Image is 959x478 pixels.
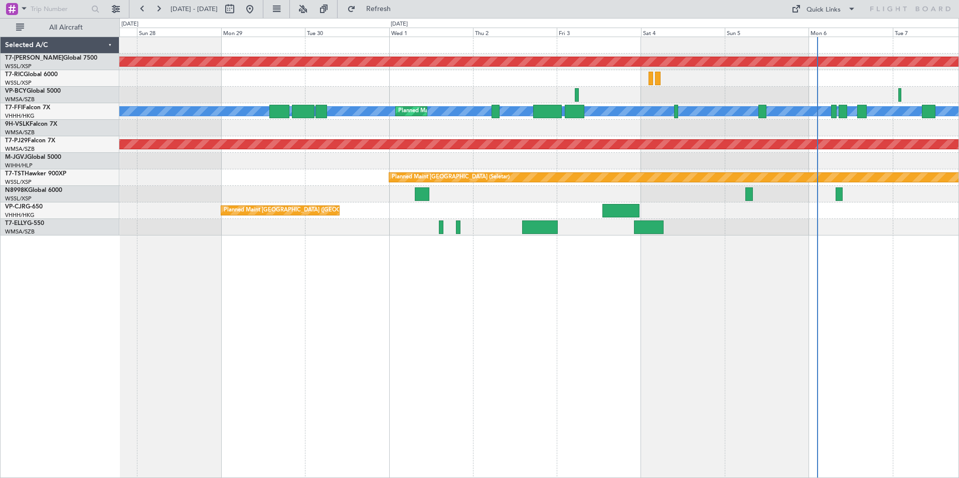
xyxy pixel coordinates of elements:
[5,88,61,94] a: VP-BCYGlobal 5000
[343,1,403,17] button: Refresh
[5,171,66,177] a: T7-TSTHawker 900XP
[5,121,57,127] a: 9H-VSLKFalcon 7X
[5,228,35,235] a: WMSA/SZB
[5,154,27,160] span: M-JGVJ
[5,96,35,103] a: WMSA/SZB
[5,112,35,120] a: VHHH/HKG
[5,138,28,144] span: T7-PJ29
[5,72,24,78] span: T7-RIC
[5,178,32,186] a: WSSL/XSP
[725,28,809,37] div: Sun 5
[391,20,408,29] div: [DATE]
[5,129,35,136] a: WMSA/SZB
[305,28,389,37] div: Tue 30
[807,5,841,15] div: Quick Links
[5,145,35,153] a: WMSA/SZB
[5,220,27,226] span: T7-ELLY
[5,204,26,210] span: VP-CJR
[5,55,63,61] span: T7-[PERSON_NAME]
[786,1,861,17] button: Quick Links
[137,28,221,37] div: Sun 28
[5,220,44,226] a: T7-ELLYG-550
[5,187,62,193] a: N8998KGlobal 6000
[358,6,400,13] span: Refresh
[5,72,58,78] a: T7-RICGlobal 6000
[392,170,510,185] div: Planned Maint [GEOGRAPHIC_DATA] (Seletar)
[5,211,35,219] a: VHHH/HKG
[5,162,33,169] a: WIHH/HLP
[224,203,391,218] div: Planned Maint [GEOGRAPHIC_DATA] ([GEOGRAPHIC_DATA] Intl)
[26,24,106,31] span: All Aircraft
[5,121,30,127] span: 9H-VSLK
[389,28,473,37] div: Wed 1
[5,88,27,94] span: VP-BCY
[809,28,892,37] div: Mon 6
[5,105,23,111] span: T7-FFI
[641,28,725,37] div: Sat 4
[5,154,61,160] a: M-JGVJGlobal 5000
[557,28,641,37] div: Fri 3
[5,138,55,144] a: T7-PJ29Falcon 7X
[5,195,32,202] a: WSSL/XSP
[5,55,97,61] a: T7-[PERSON_NAME]Global 7500
[398,104,556,119] div: Planned Maint [GEOGRAPHIC_DATA] ([GEOGRAPHIC_DATA])
[5,187,28,193] span: N8998K
[5,171,25,177] span: T7-TST
[5,63,32,70] a: WSSL/XSP
[5,204,43,210] a: VP-CJRG-650
[5,79,32,87] a: WSSL/XSP
[5,105,50,111] a: T7-FFIFalcon 7X
[121,20,138,29] div: [DATE]
[11,20,109,36] button: All Aircraft
[221,28,305,37] div: Mon 29
[171,5,218,14] span: [DATE] - [DATE]
[473,28,557,37] div: Thu 2
[31,2,88,17] input: Trip Number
